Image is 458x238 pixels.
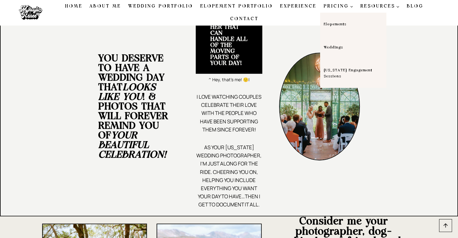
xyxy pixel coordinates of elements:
a: Scroll to top [439,219,452,232]
span: ^ Hey, that’s me! 🙂 [208,77,248,82]
em: LOOKS LIKE YOU [98,82,156,102]
span: | [248,77,250,82]
strong: YOU DESERVE TO HAVE A WEDDING DAY THAT ! & PHOTOS THAT WILL FOREVER REMIND YOU OF [98,54,168,159]
em: YOUR BEAUTIFUL CELEBRATION! [98,131,166,159]
a: Contact [226,13,262,25]
a: Weddings [320,36,386,59]
strong: YOU NEED A PHOTOGRAPHER THAT CAN HANDLE ALL OF THE MOVING PARTS OF YOUR DAY! [210,12,248,66]
a: Elopements [320,13,386,36]
p: AS YOUR [US_STATE] WEDDING PHOTOGRAPHER, I’M JUST ALONG FOR THE RIDE. CHEERING YOU ON, HELPING YO... [196,143,262,209]
img: Mikayla Renee Photo [15,2,45,23]
p: I LOVE WATCHING COUPLES CELEBRATE THEIR LOVE WITH THE PEOPLE WHO HAVE BEEN SUPPORTING THEM SINCE ... [196,93,262,134]
a: [US_STATE] Engagement Sessions [320,59,386,88]
img: bride and groom clapping during their wedding ceremony [279,53,360,160]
